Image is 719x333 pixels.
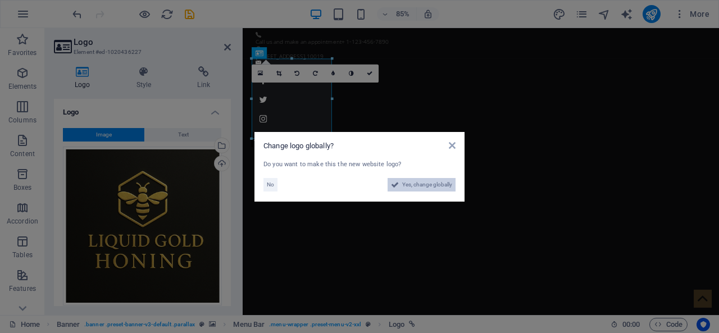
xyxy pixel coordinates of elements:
[388,178,456,191] button: Yes, change globally
[263,142,334,150] span: Change logo globally?
[263,160,456,170] div: Do you want to make this the new website logo?
[267,178,274,191] span: No
[263,178,277,191] button: No
[402,178,452,191] span: Yes, change globally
